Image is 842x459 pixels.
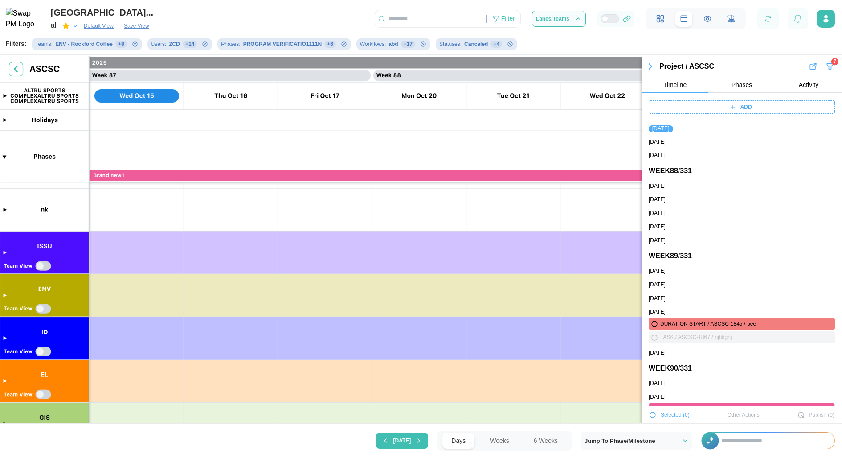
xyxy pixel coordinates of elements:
div: MILESTONE / [651,405,685,414]
div: Teams : [35,40,53,49]
div: 7 [834,58,836,65]
img: Swap PM Logo [6,8,42,30]
div: + 14 [183,41,197,48]
span: Activity [799,82,818,88]
div: ENDS THU NOV 6 2025 [660,320,745,328]
button: Days [442,433,474,449]
div: ENV - Rockford Coffee [55,40,113,49]
a: [DATE] [649,308,666,316]
a: [DATE] [649,393,666,401]
div: 100% Brand new1 [687,405,823,414]
button: Remove Workflows filter [420,41,427,48]
a: [DATE] [649,236,666,245]
a: [DATE] [649,151,666,160]
div: abd [388,40,398,49]
a: WEEK 90 / 331 [649,363,692,374]
button: Remove Statuses filter [507,41,514,48]
div: TASK / ASCSC-1867 / [660,333,713,342]
a: [DATE] [649,281,666,289]
div: Project / ASCSC [659,61,808,72]
div: + 8 [115,41,127,48]
div: bee [747,320,823,328]
button: Weeks [481,433,518,449]
div: [GEOGRAPHIC_DATA]... [51,6,153,20]
a: [DATE] [649,349,666,357]
span: Jump To Phase/Milestone [584,438,655,444]
button: Export Results [808,62,818,71]
div: ali [51,20,58,31]
div: + 4 [490,41,502,48]
button: Filter [825,62,835,71]
a: [DATE] [649,379,666,388]
span: Selected ( 0 ) [661,409,690,421]
div: | [118,22,119,30]
a: [DATE] [649,294,666,303]
span: Timeline [663,82,687,88]
div: Phases : [221,40,240,49]
div: Filters: [6,39,27,49]
button: Selected (0) [649,408,690,422]
a: [DATE] [649,138,666,146]
div: Workflows : [360,40,386,49]
div: Statuses : [439,40,462,49]
button: Remove Phases filter [340,41,347,48]
a: WEEK 88 / 331 [649,165,692,177]
a: [DATE] [649,267,666,275]
div: Canceled [464,40,488,49]
button: Remove Teams filter [131,41,139,48]
button: 6 Weeks [525,433,567,449]
button: Remove Users filter [201,41,208,48]
a: WEEK 89 / 331 [649,251,692,262]
div: Users : [151,40,167,49]
span: ADD [740,101,752,113]
div: PROGRAM VERIFICATIO1111N [243,40,322,49]
a: [DATE] [649,195,666,204]
span: Lanes/Teams [536,16,569,21]
span: Phases [732,82,752,88]
span: Default View [84,21,114,30]
span: [DATE] [393,433,411,448]
div: + [701,432,835,449]
a: [DATE] [652,125,670,132]
div: + 6 [324,41,336,48]
div: Filter [501,14,515,24]
div: ZCD [169,40,180,49]
a: [DATE] [649,209,666,218]
span: Save View [124,21,149,30]
div: njhkghj [715,333,824,342]
a: [DATE] [649,223,666,231]
button: Refresh Grid [762,12,774,25]
div: + 17 [401,41,415,48]
a: [DATE] [649,182,666,190]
